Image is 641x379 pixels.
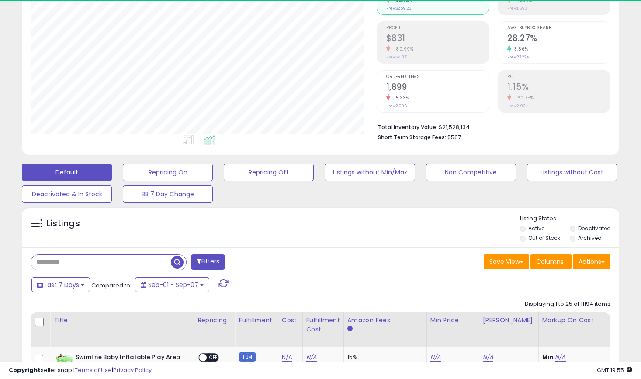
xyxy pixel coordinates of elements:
[426,164,516,181] button: Non Competitive
[31,277,90,292] button: Last 7 Days
[525,300,610,308] div: Displaying 1 to 25 of 11194 items
[386,26,489,31] span: Profit
[447,133,461,141] span: $567
[542,353,555,361] b: Min:
[9,366,152,375] div: seller snap | |
[325,164,415,181] button: Listings without Min/Max
[484,254,529,269] button: Save View
[135,277,209,292] button: Sep-01 - Sep-07
[306,316,340,334] div: Fulfillment Cost
[45,280,79,289] span: Last 7 Days
[538,312,621,347] th: The percentage added to the cost of goods (COGS) that forms the calculator for Min & Max prices.
[390,46,414,52] small: -80.99%
[282,353,292,362] a: N/A
[536,257,564,266] span: Columns
[507,103,528,109] small: Prev: 2.93%
[530,254,572,269] button: Columns
[507,55,529,60] small: Prev: 27.22%
[148,280,198,289] span: Sep-01 - Sep-07
[483,353,493,362] a: N/A
[430,353,441,362] a: N/A
[239,316,274,325] div: Fulfillment
[224,164,314,181] button: Repricing Off
[54,316,190,325] div: Title
[386,6,413,11] small: Prev: $259,231
[578,225,611,232] label: Deactivated
[430,316,475,325] div: Min Price
[527,164,617,181] button: Listings without Cost
[511,46,528,52] small: 3.86%
[386,55,408,60] small: Prev: $4,371
[390,95,409,101] small: -5.33%
[347,316,423,325] div: Amazon Fees
[542,316,618,325] div: Markup on Cost
[306,353,317,362] a: N/A
[511,95,534,101] small: -60.75%
[528,225,544,232] label: Active
[123,164,213,181] button: Repricing On
[555,353,565,362] a: N/A
[520,215,619,223] p: Listing States:
[507,26,610,31] span: Avg. Buybox Share
[386,82,489,94] h2: 1,899
[483,316,535,325] div: [PERSON_NAME]
[507,75,610,79] span: ROI
[123,185,213,203] button: BB 7 Day Change
[573,254,610,269] button: Actions
[386,103,407,109] small: Prev: 2,006
[22,185,112,203] button: Deactivated & In Stock
[197,316,231,325] div: Repricing
[91,281,132,290] span: Compared to:
[9,366,41,374] strong: Copyright
[386,75,489,79] span: Ordered Items
[282,316,299,325] div: Cost
[528,234,560,242] label: Out of Stock
[22,164,112,181] button: Default
[378,123,437,131] b: Total Inventory Value:
[46,218,80,230] h5: Listings
[191,254,225,270] button: Filters
[578,234,602,242] label: Archived
[239,352,256,362] small: FBM
[75,366,112,374] a: Terms of Use
[378,133,446,141] b: Short Term Storage Fees:
[507,33,610,45] h2: 28.27%
[378,121,604,132] li: $21,528,134
[597,366,632,374] span: 2025-09-15 19:55 GMT
[386,33,489,45] h2: $831
[507,6,527,11] small: Prev: 1.69%
[347,325,353,333] small: Amazon Fees.
[113,366,152,374] a: Privacy Policy
[507,82,610,94] h2: 1.15%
